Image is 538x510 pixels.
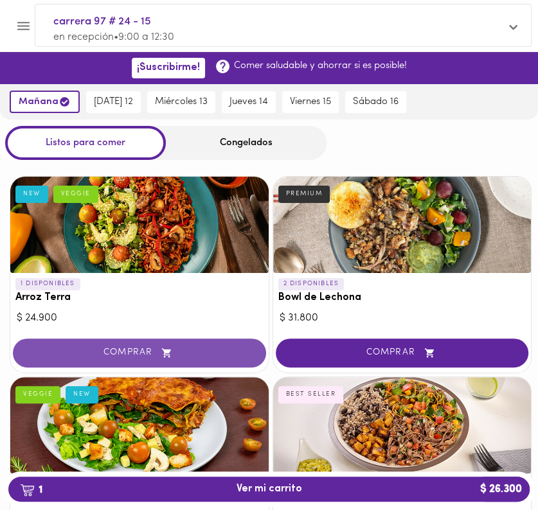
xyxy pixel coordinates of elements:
[53,32,174,42] span: en recepción • 9:00 a 12:30
[278,186,330,202] div: PREMIUM
[19,96,71,108] span: mañana
[15,278,80,290] p: 1 DISPONIBLES
[12,481,50,498] b: 1
[132,58,205,78] button: ¡Suscribirme!
[280,311,525,326] div: $ 31.800
[282,91,339,113] button: viernes 15
[237,483,302,495] span: Ver mi carrito
[10,377,269,473] div: Musaca Veggie
[13,339,266,367] button: COMPRAR
[8,477,530,502] button: 1Ver mi carrito$ 26.300
[10,91,80,113] button: mañana
[234,59,407,73] p: Comer saludable y ahorrar si es posible!
[5,126,166,160] div: Listos para comer
[273,377,532,473] div: Ropa Vieja
[66,386,98,403] div: NEW
[15,186,48,202] div: NEW
[273,177,532,273] div: Bowl de Lechona
[53,13,500,30] span: carrera 97 # 24 - 15
[222,91,276,113] button: jueves 14
[8,10,39,42] button: Menu
[292,347,513,358] span: COMPRAR
[29,347,250,358] span: COMPRAR
[10,177,269,273] div: Arroz Terra
[20,484,35,497] img: cart.png
[155,96,208,108] span: miércoles 13
[353,96,399,108] span: sábado 16
[86,91,141,113] button: [DATE] 12
[229,96,268,108] span: jueves 14
[53,186,98,202] div: VEGGIE
[137,62,200,74] span: ¡Suscribirme!
[166,126,327,160] div: Congelados
[94,96,133,108] span: [DATE] 12
[278,386,344,403] div: BEST SELLER
[472,477,530,502] b: $ 26.300
[147,91,215,113] button: miércoles 13
[476,448,538,510] iframe: Messagebird Livechat Widget
[276,339,529,367] button: COMPRAR
[17,311,262,326] div: $ 24.900
[290,96,331,108] span: viernes 15
[278,292,526,304] h3: Bowl de Lechona
[15,386,60,403] div: VEGGIE
[345,91,406,113] button: sábado 16
[15,292,264,304] h3: Arroz Terra
[278,278,345,290] p: 2 DISPONIBLES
